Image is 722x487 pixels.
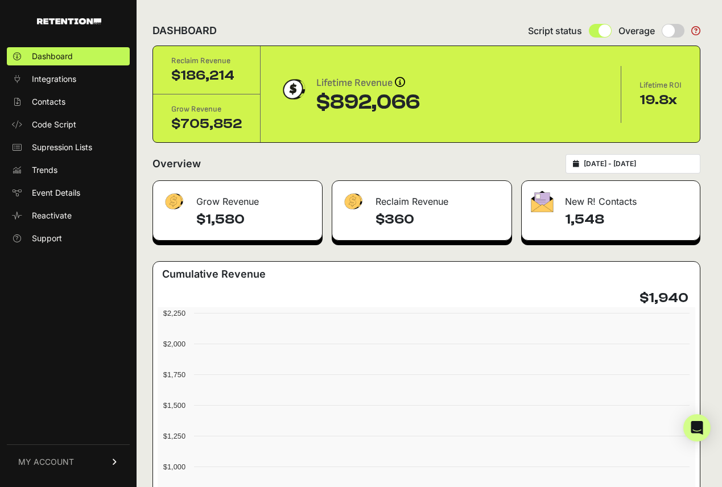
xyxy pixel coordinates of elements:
div: $705,852 [171,115,242,133]
a: Contacts [7,93,130,111]
img: Retention.com [37,18,101,24]
h2: Overview [152,156,201,172]
a: MY ACCOUNT [7,444,130,479]
div: New R! Contacts [522,181,700,215]
h4: 1,548 [565,211,691,229]
img: fa-dollar-13500eef13a19c4ab2b9ed9ad552e47b0d9fc28b02b83b90ba0e00f96d6372e9.png [341,191,364,213]
text: $1,250 [163,432,185,440]
span: Support [32,233,62,244]
h2: DASHBOARD [152,23,217,39]
text: $1,000 [163,463,185,471]
div: Lifetime Revenue [316,75,420,91]
img: dollar-coin-05c43ed7efb7bc0c12610022525b4bbbb207c7efeef5aecc26f025e68dcafac9.png [279,75,307,104]
div: 19.8x [640,91,682,109]
a: Support [7,229,130,247]
a: Supression Lists [7,138,130,156]
h4: $1,940 [640,289,688,307]
span: Reactivate [32,210,72,221]
span: Overage [618,24,655,38]
text: $1,500 [163,401,185,410]
span: Dashboard [32,51,73,62]
div: $892,066 [316,91,420,114]
span: MY ACCOUNT [18,456,74,468]
div: Reclaim Revenue [171,55,242,67]
div: Grow Revenue [171,104,242,115]
h4: $360 [376,211,502,229]
text: $2,000 [163,340,185,348]
div: Open Intercom Messenger [683,414,711,441]
span: Trends [32,164,57,176]
div: Reclaim Revenue [332,181,511,215]
a: Integrations [7,70,130,88]
text: $2,250 [163,309,185,317]
a: Trends [7,161,130,179]
a: Event Details [7,184,130,202]
h4: $1,580 [196,211,313,229]
div: Lifetime ROI [640,80,682,91]
img: fa-envelope-19ae18322b30453b285274b1b8af3d052b27d846a4fbe8435d1a52b978f639a2.png [531,191,554,212]
span: Supression Lists [32,142,92,153]
span: Script status [528,24,582,38]
img: fa-dollar-13500eef13a19c4ab2b9ed9ad552e47b0d9fc28b02b83b90ba0e00f96d6372e9.png [162,191,185,213]
div: $186,214 [171,67,242,85]
a: Code Script [7,115,130,134]
span: Code Script [32,119,76,130]
div: Grow Revenue [153,181,322,215]
text: $1,750 [163,370,185,379]
span: Contacts [32,96,65,108]
a: Dashboard [7,47,130,65]
span: Event Details [32,187,80,199]
a: Reactivate [7,207,130,225]
h3: Cumulative Revenue [162,266,266,282]
span: Integrations [32,73,76,85]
